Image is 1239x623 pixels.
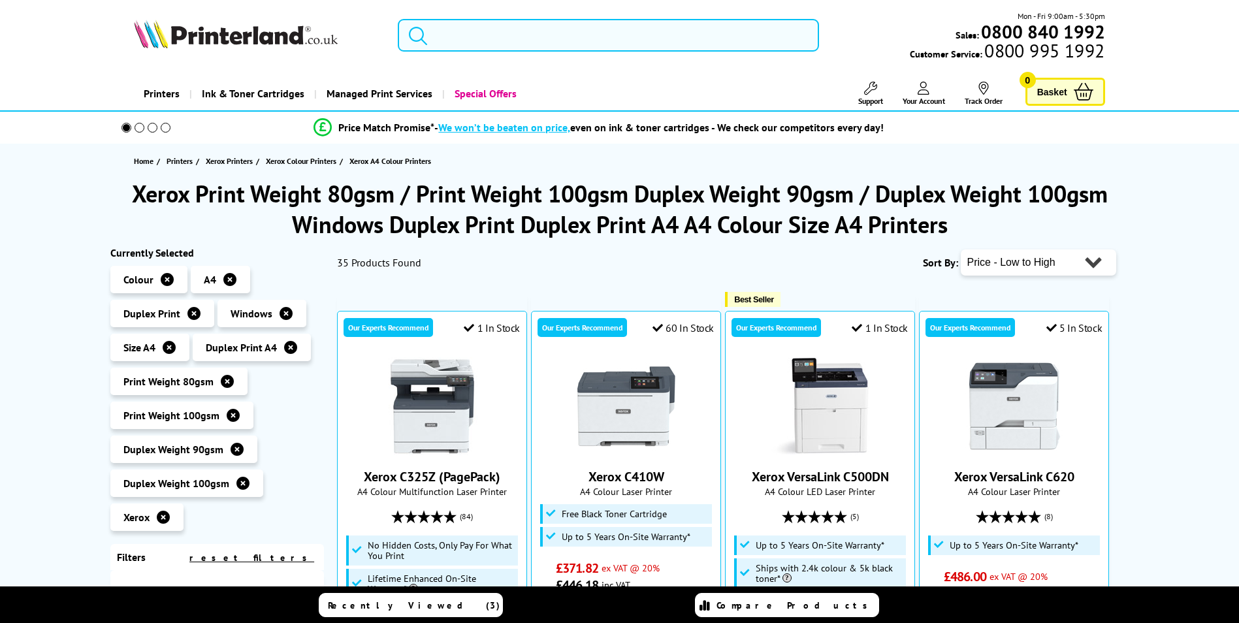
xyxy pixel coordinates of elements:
a: Xerox VersaLink C620 [965,445,1063,458]
span: Duplex Print [123,307,180,320]
span: Xerox [123,511,150,524]
span: Up to 5 Years On-Site Warranty* [950,540,1078,551]
span: Recently Viewed (3) [328,599,500,611]
span: Print Weight 100gsm [123,409,219,422]
a: Ink & Toner Cartridges [189,77,314,110]
a: Printerland Logo [134,20,381,51]
span: (5) [850,504,859,529]
a: Xerox VersaLink C500DN [752,468,889,485]
a: Xerox C410W [577,445,675,458]
a: Home [134,154,157,168]
a: Your Account [903,82,945,106]
a: Xerox C325Z (PagePack) [383,445,481,458]
div: 1 In Stock [852,321,908,334]
span: Lifetime Enhanced On-Site Warranty* [368,573,515,594]
span: Sort By: [923,256,958,269]
a: Recently Viewed (3) [319,593,503,617]
a: Xerox VersaLink C500DN [771,445,869,458]
div: 5 In Stock [1046,321,1102,334]
a: reset filters [189,552,314,564]
span: Best Seller [734,295,774,304]
span: ex VAT @ 20% [602,562,660,574]
a: Printers [167,154,196,168]
span: Compare Products [716,599,875,611]
span: 0 [1020,72,1036,88]
a: Track Order [965,82,1003,106]
span: £446.18 [556,577,598,594]
span: Colour [123,273,153,286]
span: 35 Products Found [337,256,421,269]
a: Special Offers [442,77,526,110]
span: Ink & Toner Cartridges [202,77,304,110]
span: Sales: [956,29,979,41]
span: A4 Colour Laser Printer [926,485,1102,498]
span: Mon - Fri 9:00am - 5:30pm [1018,10,1105,22]
span: Your Account [903,96,945,106]
h1: Xerox Print Weight 80gsm / Print Weight 100gsm Duplex Weight 90gsm / Duplex Weight 100gsm Windows... [110,178,1129,240]
span: Size A4 [123,341,155,354]
img: Xerox VersaLink C500DN [771,357,869,455]
img: Xerox VersaLink C620 [965,357,1063,455]
div: Our Experts Recommend [925,318,1015,337]
div: 1 In Stock [464,321,520,334]
span: Free Black Toner Cartridge [562,509,667,519]
a: Basket 0 [1025,78,1105,106]
span: Windows [231,307,272,320]
span: A4 [204,273,216,286]
span: Up to 5 Years On-Site Warranty* [562,532,690,542]
span: We won’t be beaten on price, [438,121,570,134]
li: modal_Promise [104,116,1095,139]
span: Printers [167,154,193,168]
span: £486.00 [944,568,986,585]
a: Xerox Colour Printers [266,154,340,168]
span: Support [858,96,883,106]
span: (84) [460,504,473,529]
span: Duplex Print A4 [206,341,277,354]
a: Printers [134,77,189,110]
span: No Hidden Costs, Only Pay For What You Print [368,540,515,561]
div: Our Experts Recommend [344,318,433,337]
span: Price Match Promise* [338,121,434,134]
a: Managed Print Services [314,77,442,110]
a: Compare Products [695,593,879,617]
a: Xerox VersaLink C620 [954,468,1074,485]
span: inc VAT [602,579,630,591]
span: Filters [117,551,146,564]
span: £371.82 [556,560,598,577]
img: Xerox C410W [577,357,675,455]
span: Xerox Printers [206,154,253,168]
span: Xerox A4 Colour Printers [349,156,431,166]
span: A4 Colour LED Laser Printer [732,485,908,498]
div: Our Experts Recommend [732,318,821,337]
span: A4 Colour Laser Printer [538,485,714,498]
b: 0800 840 1992 [981,20,1105,44]
span: Duplex Weight 100gsm [123,477,229,490]
span: Ships with 2.4k colour & 5k black toner* [756,563,903,584]
a: Xerox C325Z (PagePack) [364,468,500,485]
span: (8) [1044,504,1053,529]
button: Best Seller [725,292,780,307]
span: Customer Service: [910,44,1104,60]
span: ex VAT @ 20% [990,570,1048,583]
span: Duplex Weight 90gsm [123,443,223,456]
img: Xerox C325Z (PagePack) [383,357,481,455]
span: £583.20 [944,585,986,602]
span: Up to 5 Years On-Site Warranty* [756,540,884,551]
div: 60 In Stock [652,321,714,334]
div: Currently Selected [110,246,325,259]
span: Print Weight 80gsm [123,375,214,388]
a: Support [858,82,883,106]
a: Xerox C410W [588,468,664,485]
div: - even on ink & toner cartridges - We check our competitors every day! [434,121,884,134]
img: Printerland Logo [134,20,338,48]
span: Xerox Colour Printers [266,154,336,168]
a: Xerox Printers [206,154,256,168]
div: Our Experts Recommend [538,318,627,337]
a: 0800 840 1992 [979,25,1105,38]
span: Basket [1037,83,1067,101]
span: A4 Colour Multifunction Laser Printer [344,485,520,498]
span: 0800 995 1992 [982,44,1104,57]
